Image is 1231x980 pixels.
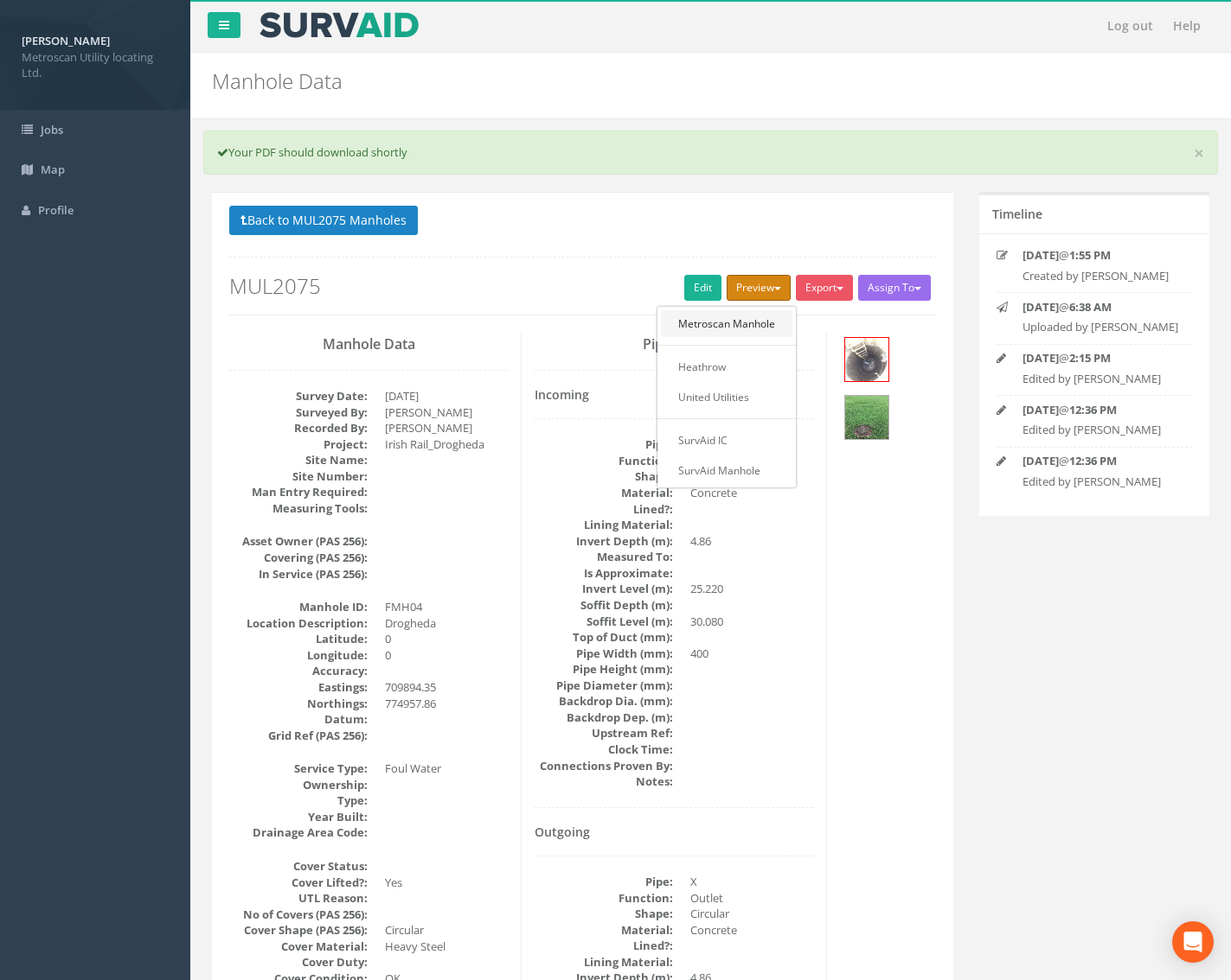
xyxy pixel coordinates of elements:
[535,938,673,954] dt: Lined?:
[229,711,368,728] dt: Datum:
[535,453,673,469] dt: Function:
[1069,453,1117,468] strong: 12:36 PM
[535,337,813,353] h3: Pipe Data
[535,954,673,970] dt: Lining Material:
[229,337,508,353] h3: Manhole Data
[22,33,110,48] strong: [PERSON_NAME]
[385,647,508,664] dd: 0
[229,907,368,923] dt: No of Covers (PAS 256):
[41,162,65,177] span: Map
[229,436,368,453] dt: Project:
[229,647,368,664] dt: Longitude:
[535,581,673,597] dt: Invert Level (m):
[385,615,508,632] dd: Drogheda
[229,777,368,793] dt: Ownership:
[212,70,1039,92] h2: Manhole Data
[690,906,813,922] dd: Circular
[385,404,508,421] dd: [PERSON_NAME]
[535,646,673,662] dt: Pipe Width (mm):
[535,710,673,726] dt: Backdrop Dep. (m):
[535,693,673,710] dt: Backdrop Dia. (mm):
[535,741,673,758] dt: Clock Time:
[1023,247,1181,264] p: @
[229,599,368,615] dt: Manhole ID:
[535,501,673,518] dt: Lined?:
[661,457,792,484] a: SurvAid Manhole
[229,420,368,436] dt: Recorded By:
[535,597,673,614] dt: Soffit Depth (m):
[385,696,508,712] dd: 774957.86
[229,206,418,235] button: Back to MUL2075 Manholes
[535,825,813,838] h4: Outgoing
[1023,453,1181,469] p: @
[535,485,673,501] dt: Material:
[535,661,673,678] dt: Pipe Height (mm):
[229,631,368,647] dt: Latitude:
[1023,371,1181,387] p: Edited by [PERSON_NAME]
[229,824,368,841] dt: Drainage Area Code:
[1023,474,1181,490] p: Edited by [PERSON_NAME]
[229,500,368,517] dt: Measuring Tools:
[1023,453,1059,468] strong: [DATE]
[1023,299,1181,315] p: @
[385,420,508,436] dd: [PERSON_NAME]
[992,207,1042,220] h5: Timeline
[229,275,936,297] h2: MUL2075
[22,29,169,81] a: [PERSON_NAME] Metroscan Utility locating Ltd.
[229,875,368,891] dt: Cover Lifted?:
[535,890,673,907] dt: Function:
[1172,921,1214,963] div: Open Intercom Messenger
[229,922,368,939] dt: Cover Shape (PAS 256):
[535,549,673,565] dt: Measured To:
[535,725,673,741] dt: Upstream Ref:
[858,275,931,301] button: Assign To
[535,773,673,790] dt: Notes:
[690,922,813,939] dd: Concrete
[1023,319,1181,335] p: Uploaded by [PERSON_NAME]
[684,275,721,301] a: Edit
[203,130,1218,175] div: Your PDF should download shortly
[1069,350,1111,366] strong: 2:15 PM
[535,436,673,453] dt: Pipe:
[22,49,169,81] span: Metroscan Utility locating Ltd.
[385,679,508,696] dd: 709894.35
[845,338,888,381] img: 908f7dea-b129-7123-e626-687a17984924_985d1658-8fa8-3754-ac6d-f901b227d073_thumb.jpg
[1023,299,1059,315] strong: [DATE]
[535,565,673,582] dt: Is Approximate:
[690,890,813,907] dd: Outlet
[727,275,791,301] button: Preview
[1023,350,1059,366] strong: [DATE]
[38,202,74,218] span: Profile
[690,485,813,501] dd: Concrete
[535,614,673,630] dt: Soffit Level (m):
[229,533,368,550] dt: Asset Owner (PAS 256):
[229,792,368,809] dt: Type:
[385,631,508,647] dd: 0
[229,858,368,875] dt: Cover Status:
[229,809,368,825] dt: Year Built:
[1023,268,1181,284] p: Created by [PERSON_NAME]
[385,436,508,453] dd: Irish Rail_Drogheda
[796,275,853,301] button: Export
[229,760,368,777] dt: Service Type:
[1069,402,1117,417] strong: 12:36 PM
[1069,299,1112,315] strong: 6:38 AM
[535,533,673,550] dt: Invert Depth (m):
[229,954,368,970] dt: Cover Duty:
[535,678,673,694] dt: Pipe Diameter (mm):
[229,890,368,907] dt: UTL Reason:
[229,550,368,566] dt: Covering (PAS 256):
[535,906,673,922] dt: Shape:
[229,679,368,696] dt: Eastings:
[385,599,508,615] dd: FMH04
[1023,402,1059,417] strong: [DATE]
[845,396,888,439] img: 908f7dea-b129-7123-e626-687a17984924_bc55aea2-338f-3ff5-3552-a16bb0d7c67a_thumb.jpg
[229,566,368,582] dt: In Service (PAS 256):
[41,122,63,137] span: Jobs
[229,663,368,679] dt: Accuracy:
[229,484,368,500] dt: Man Entry Required:
[690,581,813,597] dd: 25.220
[690,874,813,890] dd: X
[385,922,508,939] dd: Circular
[1023,247,1059,263] strong: [DATE]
